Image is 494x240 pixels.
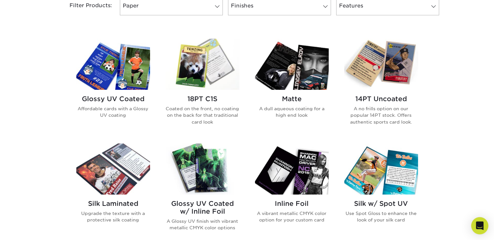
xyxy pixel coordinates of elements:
a: Matte Trading Cards Matte A dull aqueous coating for a high end look [255,39,329,136]
img: Glossy UV Coated w/ Inline Foil Trading Cards [166,143,239,194]
a: 14PT Uncoated Trading Cards 14PT Uncoated A no frills option on our popular 14PT stock. Offers au... [344,39,418,136]
h2: Inline Foil [255,200,329,207]
img: Matte Trading Cards [255,39,329,90]
h2: Silk Laminated [76,200,150,207]
h2: Glossy UV Coated w/ Inline Foil [166,200,239,215]
p: A Glossy UV finish with vibrant metallic CMYK color options [166,218,239,231]
img: 14PT Uncoated Trading Cards [344,39,418,90]
p: Affordable cards with a Glossy UV coating [76,105,150,119]
p: Use Spot Gloss to enhance the look of your silk card [344,210,418,223]
h2: 18PT C1S [166,95,239,103]
img: 18PT C1S Trading Cards [166,39,239,90]
img: Glossy UV Coated Trading Cards [76,39,150,90]
p: Upgrade the texture with a protective silk coating [76,210,150,223]
img: Silk w/ Spot UV Trading Cards [344,143,418,194]
h2: Glossy UV Coated [76,95,150,103]
p: A dull aqueous coating for a high end look [255,105,329,119]
div: Open Intercom Messenger [471,217,488,234]
a: 18PT C1S Trading Cards 18PT C1S Coated on the front, no coating on the back for that traditional ... [166,39,239,136]
p: Coated on the front, no coating on the back for that traditional card look [166,105,239,125]
p: A no frills option on our popular 14PT stock. Offers authentic sports card look. [344,105,418,125]
h2: Silk w/ Spot UV [344,200,418,207]
img: Silk Laminated Trading Cards [76,143,150,194]
h2: 14PT Uncoated [344,95,418,103]
img: Inline Foil Trading Cards [255,143,329,194]
a: Glossy UV Coated Trading Cards Glossy UV Coated Affordable cards with a Glossy UV coating [76,39,150,136]
h2: Matte [255,95,329,103]
p: A vibrant metallic CMYK color option for your custom card [255,210,329,223]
